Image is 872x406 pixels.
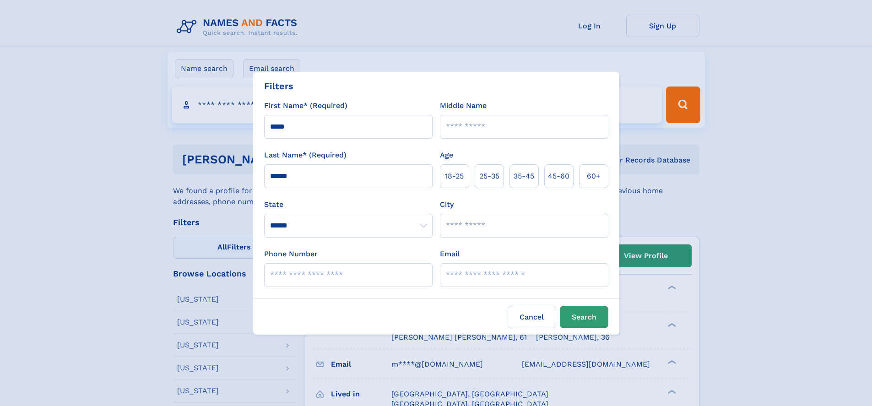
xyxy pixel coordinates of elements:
[560,306,608,328] button: Search
[587,171,601,182] span: 60+
[548,171,569,182] span: 45‑60
[508,306,556,328] label: Cancel
[440,150,453,161] label: Age
[264,79,293,93] div: Filters
[264,150,347,161] label: Last Name* (Required)
[264,199,433,210] label: State
[264,249,318,260] label: Phone Number
[440,249,460,260] label: Email
[514,171,534,182] span: 35‑45
[445,171,464,182] span: 18‑25
[440,199,454,210] label: City
[264,100,347,111] label: First Name* (Required)
[479,171,499,182] span: 25‑35
[440,100,487,111] label: Middle Name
